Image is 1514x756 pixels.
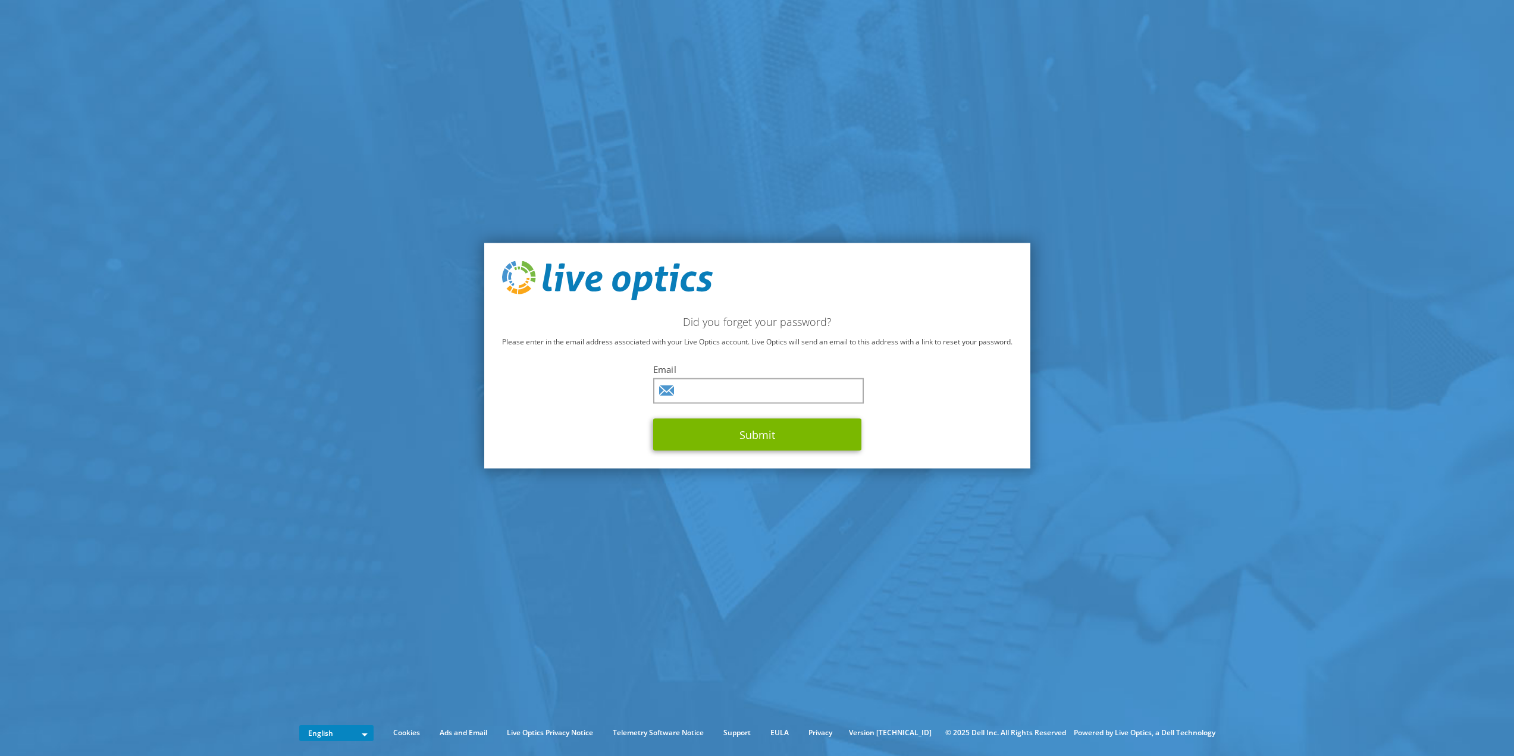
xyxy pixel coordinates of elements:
[431,726,496,739] a: Ads and Email
[384,726,429,739] a: Cookies
[1074,726,1215,739] li: Powered by Live Optics, a Dell Technology
[653,418,861,450] button: Submit
[502,261,713,300] img: live_optics_svg.svg
[604,726,713,739] a: Telemetry Software Notice
[653,363,861,375] label: Email
[843,726,938,739] li: Version [TECHNICAL_ID]
[502,315,1013,328] h2: Did you forget your password?
[498,726,602,739] a: Live Optics Privacy Notice
[714,726,760,739] a: Support
[761,726,798,739] a: EULA
[939,726,1072,739] li: © 2025 Dell Inc. All Rights Reserved
[502,335,1013,348] p: Please enter in the email address associated with your Live Optics account. Live Optics will send...
[800,726,841,739] a: Privacy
